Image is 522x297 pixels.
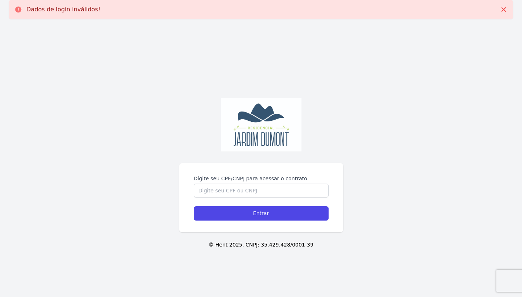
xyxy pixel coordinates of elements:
[12,241,510,249] p: © Hent 2025. CNPJ: 35.429.428/0001-39
[194,175,329,182] label: Digite seu CPF/CNPJ para acessar o contrato
[194,206,329,221] input: Entrar
[26,6,100,13] p: Dados de login inválidos!
[194,184,329,198] input: Digite seu CPF ou CNPJ
[221,98,301,152] img: WhatsApp%20Image%202022-08-11%20at%2010.02.44.jpeg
